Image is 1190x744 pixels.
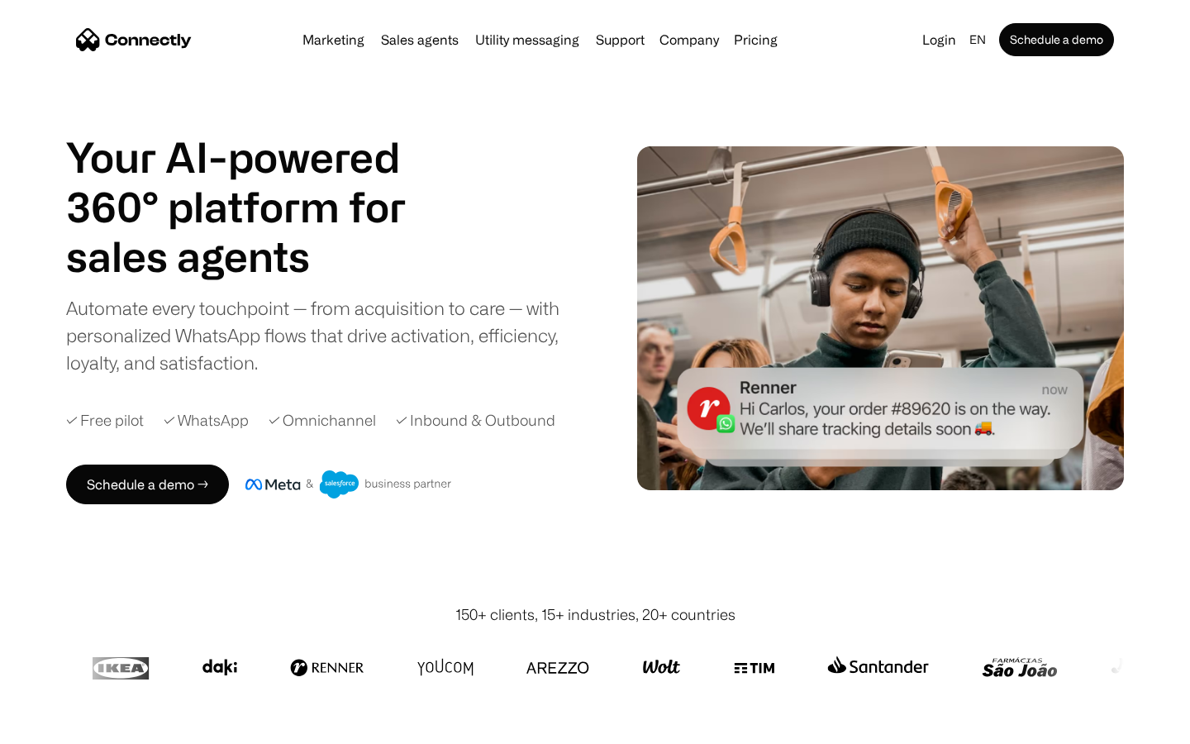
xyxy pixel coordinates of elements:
[245,470,452,498] img: Meta and Salesforce business partner badge.
[17,713,99,738] aside: Language selected: English
[33,715,99,738] ul: Language list
[727,33,784,46] a: Pricing
[969,28,986,51] div: en
[66,132,446,231] h1: Your AI-powered 360° platform for
[66,231,446,281] h1: sales agents
[296,33,371,46] a: Marketing
[916,28,963,51] a: Login
[66,465,229,504] a: Schedule a demo →
[66,294,587,376] div: Automate every touchpoint — from acquisition to care — with personalized WhatsApp flows that driv...
[66,409,144,432] div: ✓ Free pilot
[164,409,249,432] div: ✓ WhatsApp
[269,409,376,432] div: ✓ Omnichannel
[396,409,555,432] div: ✓ Inbound & Outbound
[589,33,651,46] a: Support
[455,603,735,626] div: 150+ clients, 15+ industries, 20+ countries
[659,28,719,51] div: Company
[469,33,586,46] a: Utility messaging
[999,23,1114,56] a: Schedule a demo
[374,33,465,46] a: Sales agents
